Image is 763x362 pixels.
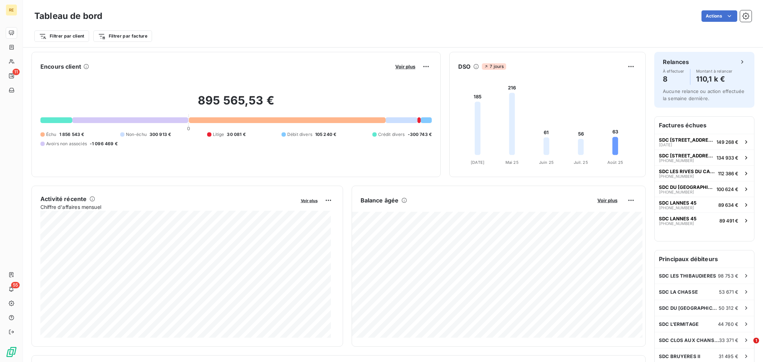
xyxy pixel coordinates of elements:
[718,273,738,279] span: 98 753 €
[659,168,715,174] span: SDC LES RIVES DU CANAL
[213,131,224,138] span: Litige
[361,196,399,205] h6: Balance âgée
[6,4,17,16] div: RE
[655,212,754,228] button: SDC LANNES 45[PHONE_NUMBER]89 491 €
[40,62,81,71] h6: Encours client
[696,69,733,73] span: Montant à relancer
[663,69,684,73] span: À effectuer
[659,289,698,295] span: SDC LA CHASSE
[753,338,759,343] span: 1
[719,353,738,359] span: 31 495 €
[659,200,696,206] span: SDC LANNES 45
[659,174,694,178] span: [PHONE_NUMBER]
[659,184,714,190] span: SDC DU [GEOGRAPHIC_DATA]
[126,131,147,138] span: Non-échu
[471,160,484,165] tspan: [DATE]
[393,63,417,70] button: Voir plus
[663,73,684,85] h4: 8
[299,197,320,204] button: Voir plus
[40,203,296,211] span: Chiffre d'affaires mensuel
[659,353,700,359] span: SDC BRUYERES II
[659,321,699,327] span: SDC L'ERMITAGE
[46,131,57,138] span: Échu
[46,141,87,147] span: Avoirs non associés
[655,134,754,150] button: SDC [STREET_ADDRESS][DATE]149 268 €
[659,158,694,163] span: [PHONE_NUMBER]
[719,305,738,311] span: 50 312 €
[301,198,318,203] span: Voir plus
[574,160,588,165] tspan: Juil. 25
[655,181,754,197] button: SDC DU [GEOGRAPHIC_DATA][PHONE_NUMBER]100 624 €
[11,282,20,288] span: 55
[40,195,87,203] h6: Activité récente
[607,160,623,165] tspan: Août 25
[739,338,756,355] iframe: Intercom live chat
[458,62,470,71] h6: DSO
[34,30,89,42] button: Filtrer par client
[90,141,118,147] span: -1 096 469 €
[378,131,405,138] span: Crédit divers
[13,69,20,75] span: 11
[505,160,519,165] tspan: Mai 25
[659,337,719,343] span: SDC CLOS AUX CHANSONS
[659,153,714,158] span: SDC [STREET_ADDRESS]
[40,93,432,115] h2: 895 565,53 €
[719,218,738,224] span: 89 491 €
[595,197,620,204] button: Voir plus
[718,202,738,208] span: 89 634 €
[659,206,694,210] span: [PHONE_NUMBER]
[539,160,554,165] tspan: Juin 25
[597,197,617,203] span: Voir plus
[659,221,694,226] span: [PHONE_NUMBER]
[719,337,738,343] span: 33 371 €
[150,131,171,138] span: 300 913 €
[701,10,737,22] button: Actions
[696,73,733,85] h4: 110,1 k €
[395,64,415,69] span: Voir plus
[655,250,754,268] h6: Principaux débiteurs
[655,150,754,165] button: SDC [STREET_ADDRESS][PHONE_NUMBER]134 933 €
[716,155,738,161] span: 134 933 €
[659,143,672,147] span: [DATE]
[718,171,738,176] span: 112 386 €
[659,216,696,221] span: SDC LANNES 45
[655,165,754,181] button: SDC LES RIVES DU CANAL[PHONE_NUMBER]112 386 €
[659,190,694,194] span: [PHONE_NUMBER]
[6,346,17,358] img: Logo LeanPay
[93,30,152,42] button: Filtrer par facture
[34,10,102,23] h3: Tableau de bord
[716,139,738,145] span: 149 268 €
[655,197,754,212] button: SDC LANNES 45[PHONE_NUMBER]89 634 €
[659,137,714,143] span: SDC [STREET_ADDRESS]
[187,126,190,131] span: 0
[719,289,738,295] span: 53 671 €
[482,63,506,70] span: 7 jours
[315,131,336,138] span: 105 240 €
[59,131,84,138] span: 1 856 543 €
[659,305,719,311] span: SDC DU [GEOGRAPHIC_DATA]
[718,321,738,327] span: 44 760 €
[663,88,744,101] span: Aucune relance ou action effectuée la semaine dernière.
[716,186,738,192] span: 100 624 €
[659,273,716,279] span: SDC LES THIBAUDIERES
[6,70,17,82] a: 11
[287,131,312,138] span: Débit divers
[408,131,432,138] span: -300 743 €
[227,131,245,138] span: 30 081 €
[663,58,689,66] h6: Relances
[655,117,754,134] h6: Factures échues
